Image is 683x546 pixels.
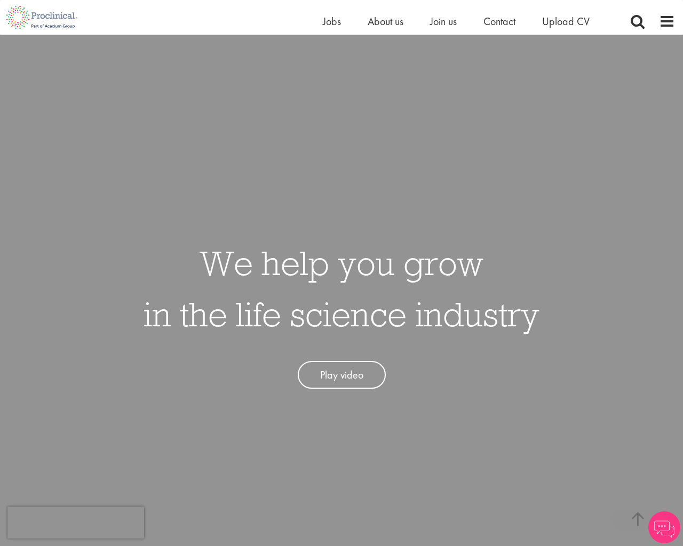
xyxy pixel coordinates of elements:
[368,14,403,28] a: About us
[323,14,341,28] a: Jobs
[144,237,539,340] h1: We help you grow in the life science industry
[483,14,515,28] a: Contact
[648,511,680,543] img: Chatbot
[542,14,590,28] a: Upload CV
[430,14,457,28] a: Join us
[298,361,386,389] a: Play video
